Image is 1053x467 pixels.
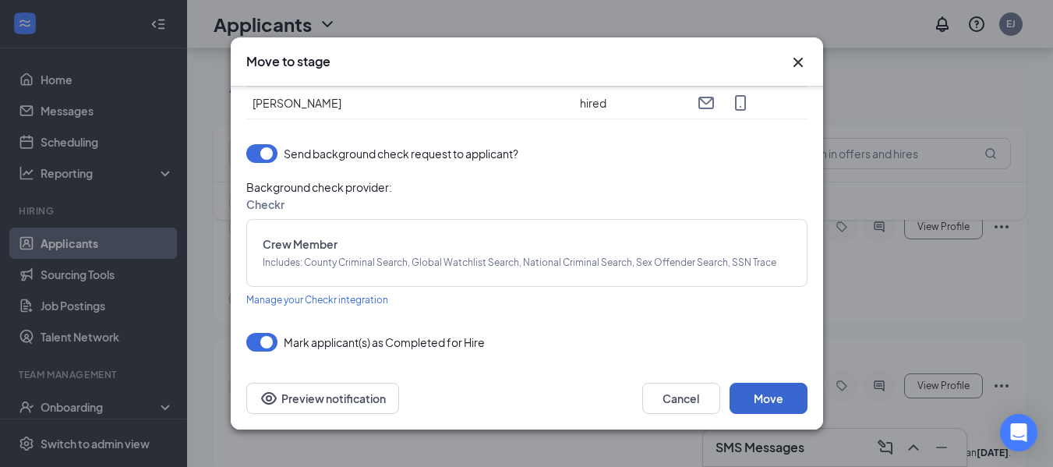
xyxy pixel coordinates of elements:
[260,389,278,408] svg: Eye
[253,96,341,110] span: [PERSON_NAME]
[789,53,807,72] button: Close
[246,53,330,70] h3: Move to stage
[642,383,720,414] button: Cancel
[284,144,518,163] span: Send background check request to applicant?
[731,94,750,112] svg: MobileSms
[263,256,791,271] span: Includes : County Criminal Search, Global Watchlist Search, National Criminal Search, Sex Offende...
[730,383,807,414] button: Move
[263,235,791,253] span: Crew Member
[246,197,284,211] span: Checkr
[284,333,485,352] span: Mark applicant(s) as Completed for Hire
[789,53,807,72] svg: Cross
[246,294,388,306] span: Manage your Checkr integration
[246,290,388,308] a: Manage your Checkr integration
[697,94,716,112] svg: Email
[1000,414,1037,451] div: Open Intercom Messenger
[246,383,399,414] button: Preview notificationEye
[246,179,807,196] span: Background check provider :
[574,87,691,119] td: hired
